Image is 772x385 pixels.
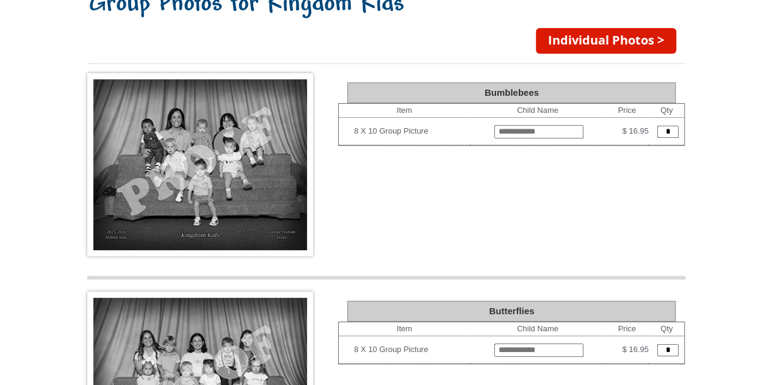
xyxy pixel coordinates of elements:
img: Bumblebees [87,73,313,256]
td: 8 X 10 Group Picture [354,340,470,359]
th: Qty [649,104,685,118]
td: $ 16.95 [605,118,649,145]
div: Bumblebees [347,82,676,103]
th: Price [605,104,649,118]
th: Price [605,322,649,336]
th: Qty [649,322,685,336]
th: Item [339,104,470,118]
div: Butterflies [347,301,676,322]
th: Item [339,322,470,336]
td: 8 X 10 Group Picture [354,121,470,141]
td: $ 16.95 [605,336,649,364]
th: Child Name [470,322,605,336]
a: Individual Photos > [536,28,676,54]
th: Child Name [470,104,605,118]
